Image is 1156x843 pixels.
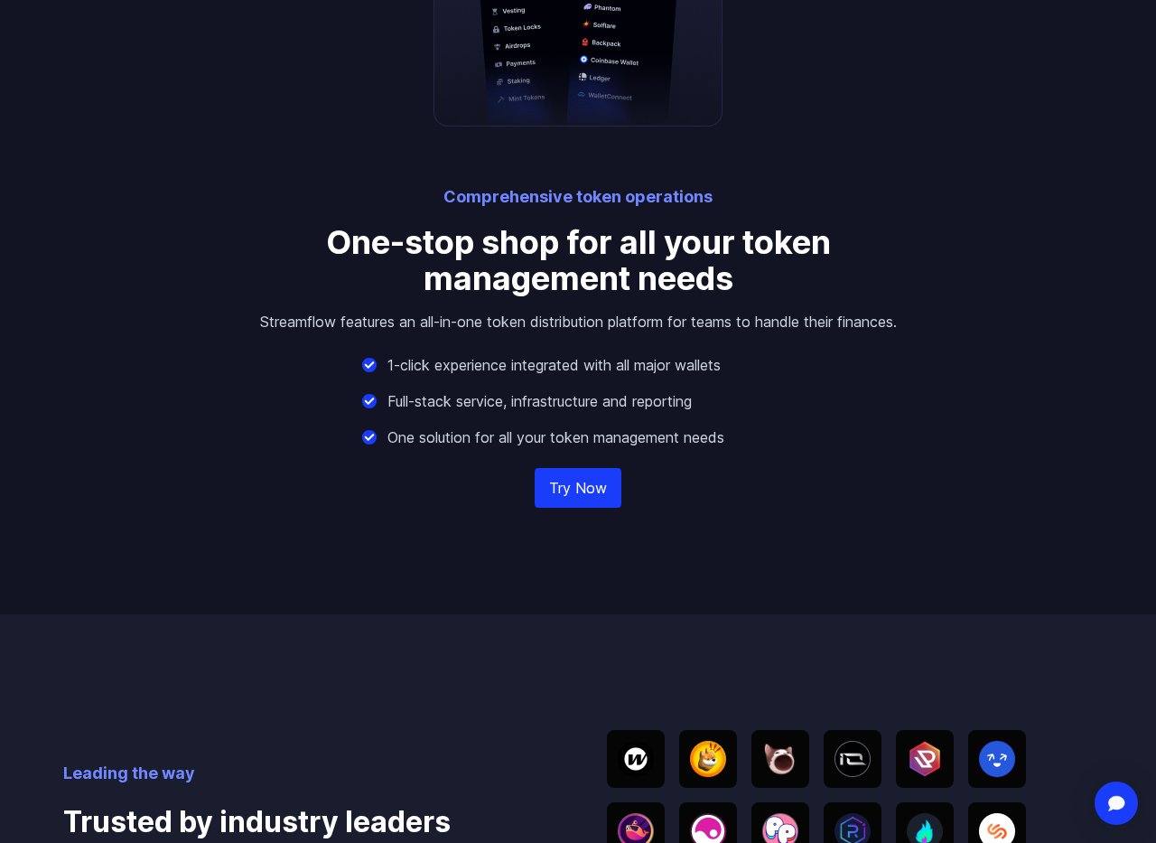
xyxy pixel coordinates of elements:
[1095,782,1138,825] div: Open Intercom Messenger
[762,741,798,777] img: Popcat
[387,426,724,448] p: One solution for all your token management needs
[387,390,692,412] p: Full-stack service, infrastructure and reporting
[907,741,943,777] img: UpRock
[249,311,907,333] p: Streamflow features an all-in-one token distribution platform for teams to handle their finances.
[979,741,1015,777] img: SEND
[63,761,549,786] p: Leading the way
[387,354,721,376] p: 1-click experience integrated with all major wallets
[249,224,907,296] p: One-stop shop for all your token management needs
[249,184,907,210] p: Comprehensive token operations
[834,741,871,777] img: IOnet
[535,468,621,508] a: Try Now
[690,741,726,777] img: BONK
[618,741,654,777] img: Wornhole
